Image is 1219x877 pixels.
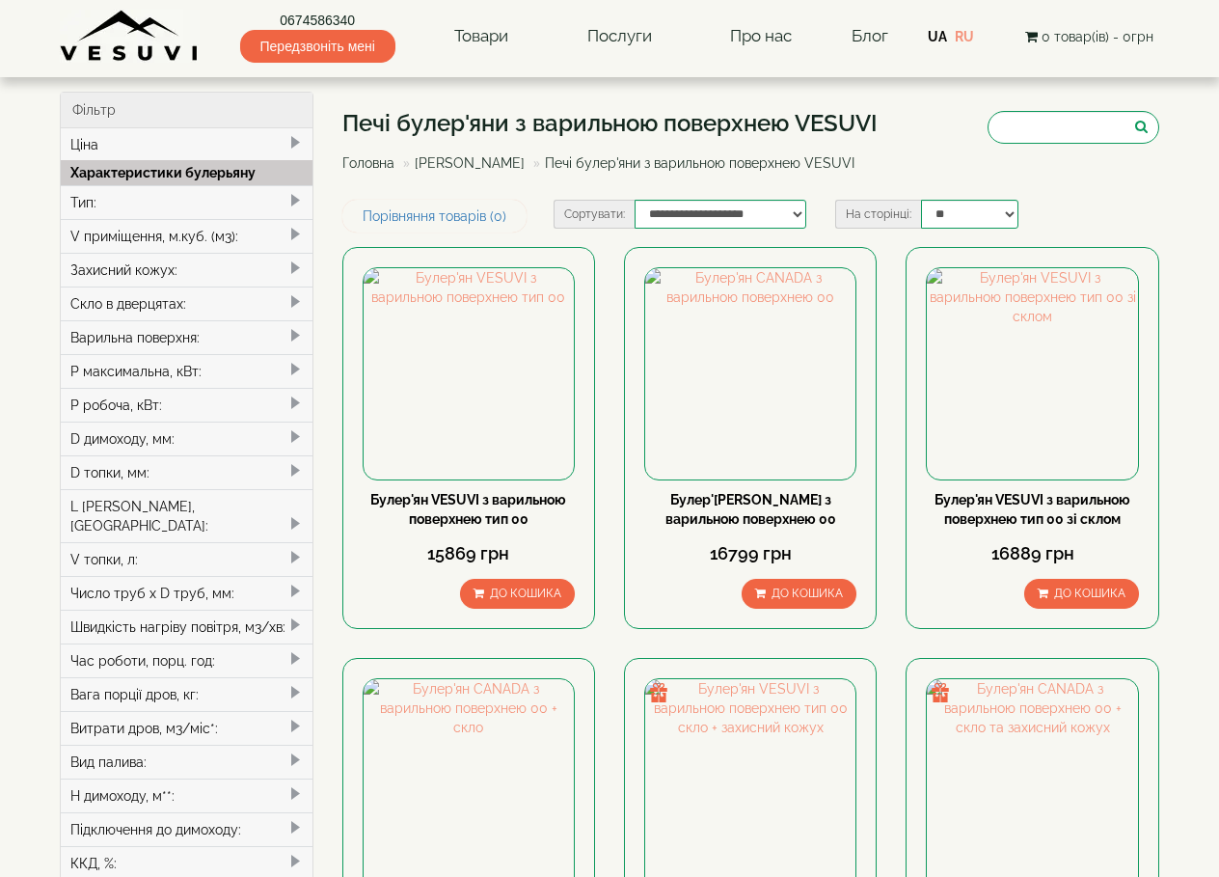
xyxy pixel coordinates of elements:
[61,388,312,422] div: P робоча, кВт:
[931,683,950,702] img: gift
[1024,579,1139,609] button: До кошика
[61,644,312,677] div: Час роботи, порц. год:
[415,155,525,171] a: [PERSON_NAME]
[61,677,312,711] div: Вага порції дров, кг:
[955,29,974,44] a: RU
[61,542,312,576] div: V топки, л:
[665,492,836,527] a: Булер'[PERSON_NAME] з варильною поверхнею 00
[61,219,312,253] div: V приміщення, м.куб. (м3):
[240,11,395,30] a: 0674586340
[61,422,312,455] div: D димоходу, мм:
[61,489,312,542] div: L [PERSON_NAME], [GEOGRAPHIC_DATA]:
[711,14,811,59] a: Про нас
[926,541,1138,566] div: 16889 грн
[60,10,200,63] img: Завод VESUVI
[61,779,312,812] div: H димоходу, м**:
[61,812,312,846] div: Підключення до димоходу:
[935,492,1130,527] a: Булер'ян VESUVI з варильною поверхнею тип 00 зі склом
[61,576,312,610] div: Число труб x D труб, мм:
[645,268,855,479] img: Булер'ян CANADA з варильною поверхнею 00
[61,320,312,354] div: Варильна поверхня:
[363,541,575,566] div: 15869 грн
[61,354,312,388] div: P максимальна, кВт:
[364,268,574,479] img: Булер'ян VESUVI з варильною поверхнею тип 00
[528,153,854,173] li: Печі булер'яни з варильною поверхнею VESUVI
[61,128,312,161] div: Ціна
[460,579,575,609] button: До кошика
[1054,587,1125,600] span: До кошика
[61,185,312,219] div: Тип:
[835,200,921,229] label: На сторінці:
[927,268,1137,479] img: Булер'ян VESUVI з варильною поверхнею тип 00 зі склом
[61,160,312,185] div: Характеристики булерьяну
[568,14,671,59] a: Послуги
[342,200,527,233] a: Порівняння товарів (0)
[1019,26,1159,47] button: 0 товар(ів) - 0грн
[644,541,856,566] div: 16799 грн
[554,200,635,229] label: Сортувати:
[435,14,528,59] a: Товари
[61,711,312,745] div: Витрати дров, м3/міс*:
[342,111,878,136] h1: Печі булер'яни з варильною поверхнею VESUVI
[649,683,668,702] img: gift
[928,29,947,44] a: UA
[240,30,395,63] span: Передзвоніть мені
[61,93,312,128] div: Фільтр
[61,287,312,320] div: Скло в дверцятах:
[61,455,312,489] div: D топки, мм:
[490,587,561,600] span: До кошика
[852,26,888,45] a: Блог
[1042,29,1153,44] span: 0 товар(ів) - 0грн
[370,492,566,527] a: Булер'ян VESUVI з варильною поверхнею тип 00
[61,745,312,779] div: Вид палива:
[342,155,394,171] a: Головна
[61,610,312,644] div: Швидкість нагріву повітря, м3/хв:
[772,587,843,600] span: До кошика
[742,579,856,609] button: До кошика
[61,253,312,287] div: Захисний кожух:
